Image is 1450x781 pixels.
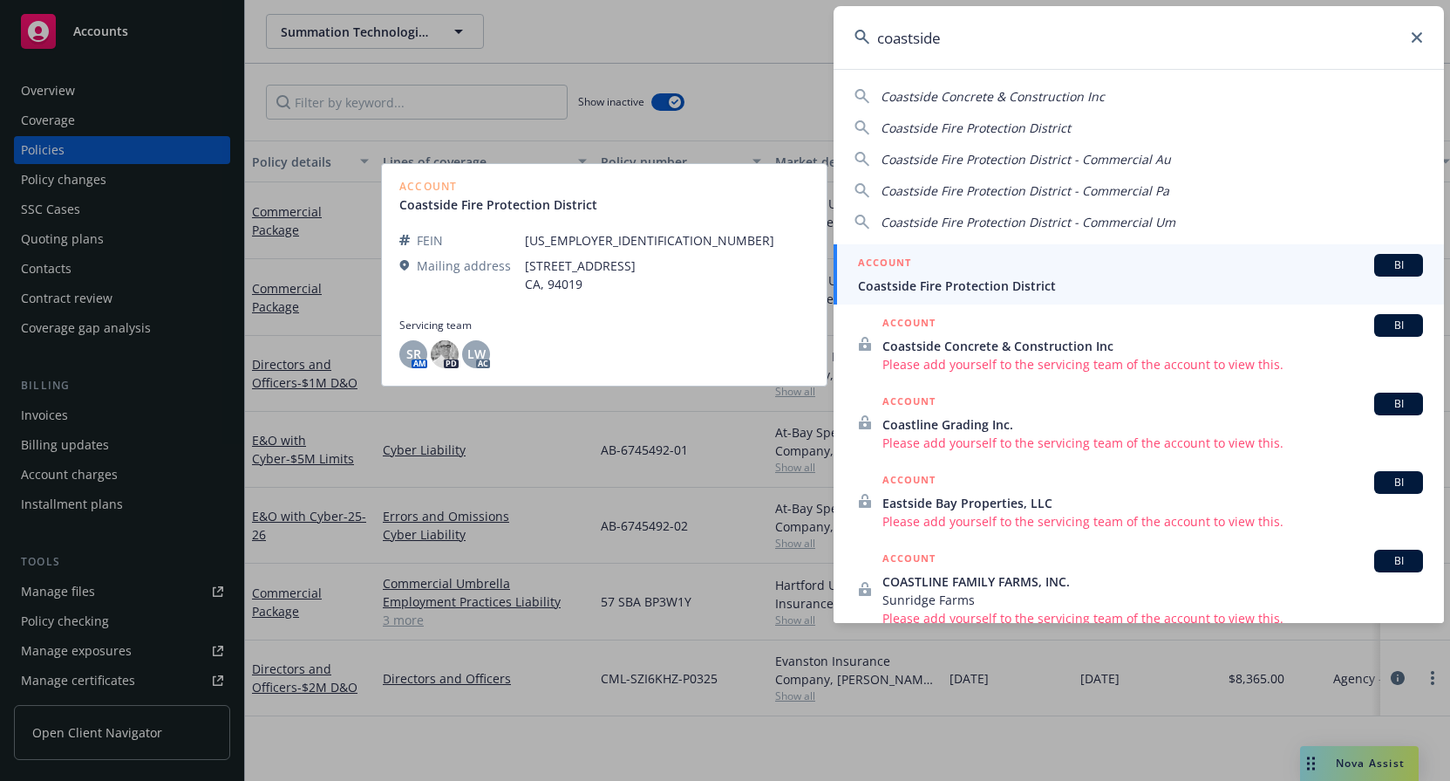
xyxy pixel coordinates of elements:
span: BI [1381,475,1416,490]
span: Coastside Fire Protection District [858,277,1423,295]
span: Please add yourself to the servicing team of the account to view this. [882,355,1423,373]
span: COASTLINE FAMILY FARMS, INC. [882,572,1423,591]
input: Search... [834,6,1444,69]
h5: ACCOUNT [882,550,936,571]
span: Coastside Fire Protection District - Commercial Pa [881,182,1169,199]
span: Sunridge Farms [882,591,1423,609]
span: Please add yourself to the servicing team of the account to view this. [882,609,1423,627]
h5: ACCOUNT [882,393,936,414]
span: Coastside Concrete & Construction Inc [882,337,1423,355]
a: ACCOUNTBICOASTLINE FAMILY FARMS, INC.Sunridge FarmsPlease add yourself to the servicing team of t... [834,540,1444,637]
span: Please add yourself to the servicing team of the account to view this. [882,434,1423,452]
span: BI [1381,318,1416,333]
h5: ACCOUNT [882,471,936,492]
span: Coastside Fire Protection District [881,120,1071,136]
span: Eastside Bay Properties, LLC [882,494,1423,512]
a: ACCOUNTBICoastside Concrete & Construction IncPlease add yourself to the servicing team of the ac... [834,305,1444,383]
span: Coastside Fire Protection District - Commercial Au [881,151,1171,168]
a: ACCOUNTBICoastside Fire Protection District [834,244,1444,305]
a: ACCOUNTBICoastline Grading Inc.Please add yourself to the servicing team of the account to view t... [834,383,1444,462]
span: BI [1381,257,1416,273]
span: Coastside Concrete & Construction Inc [881,88,1105,105]
a: ACCOUNTBIEastside Bay Properties, LLCPlease add yourself to the servicing team of the account to ... [834,462,1444,540]
h5: ACCOUNT [882,314,936,335]
span: Please add yourself to the servicing team of the account to view this. [882,512,1423,531]
h5: ACCOUNT [858,254,911,275]
span: BI [1381,553,1416,569]
span: BI [1381,396,1416,412]
span: Coastside Fire Protection District - Commercial Um [881,214,1175,230]
span: Coastline Grading Inc. [882,415,1423,434]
